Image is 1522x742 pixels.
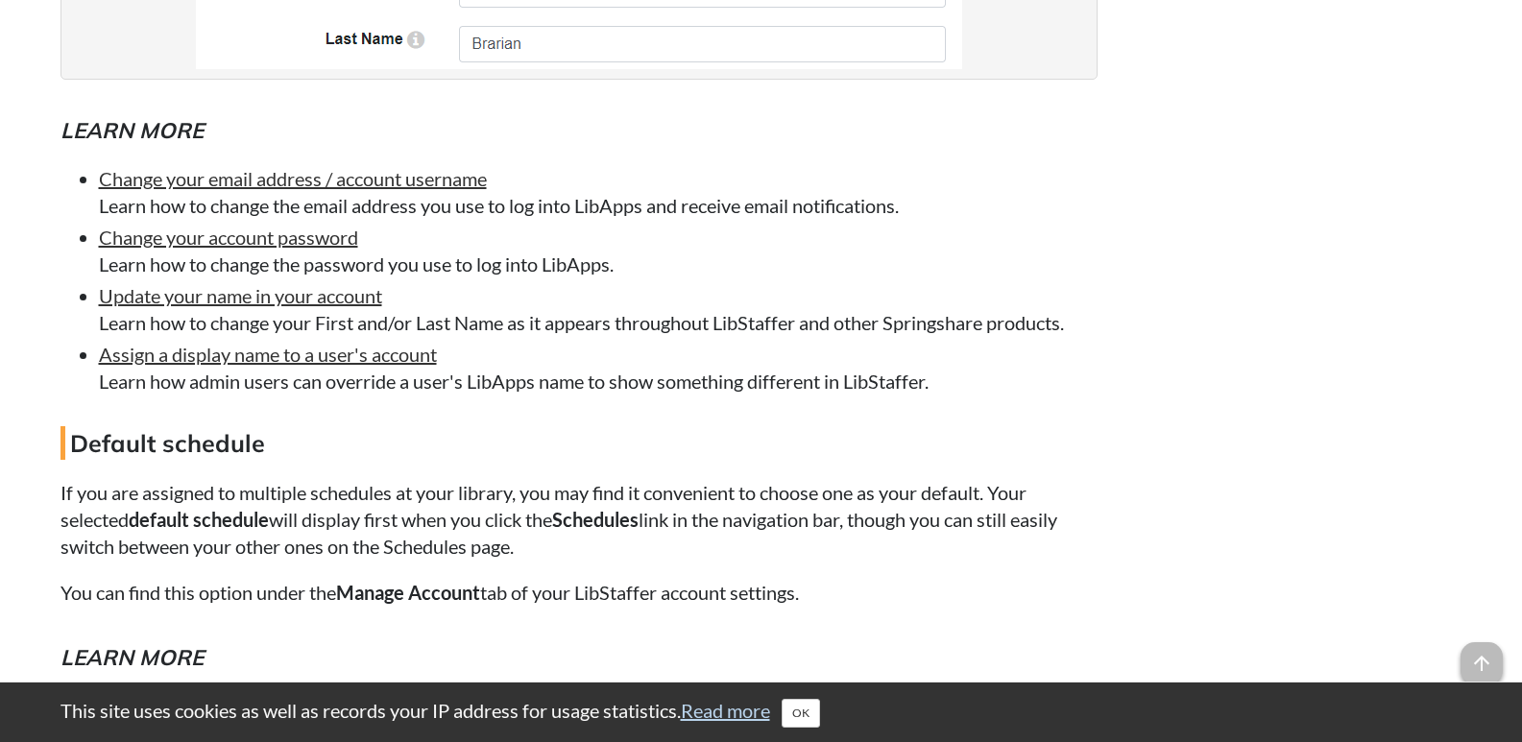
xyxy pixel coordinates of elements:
[99,226,358,249] a: Change your account password
[129,508,269,531] strong: default schedule
[336,581,480,604] strong: Manage Account
[60,642,1098,673] h5: Learn more
[681,699,770,722] a: Read more
[99,284,382,307] a: Update your name in your account
[99,165,1098,219] li: Learn how to change the email address you use to log into LibApps and receive email notifications.
[60,115,1098,146] h5: Learn more
[60,579,1098,606] p: You can find this option under the tab of your LibStaffer account settings.
[782,699,820,728] button: Close
[99,282,1098,336] li: Learn how to change your First and/or Last Name as it appears throughout LibStaffer and other Spr...
[99,224,1098,277] li: Learn how to change the password you use to log into LibApps.
[1461,644,1503,667] a: arrow_upward
[1461,642,1503,684] span: arrow_upward
[41,697,1482,728] div: This site uses cookies as well as records your IP address for usage statistics.
[99,167,487,190] a: Change your email address / account username
[99,341,1098,395] li: Learn how admin users can override a user's LibApps name to show something different in LibStaffer.
[552,508,639,531] strong: Schedules
[60,426,1098,460] h4: Default schedule
[60,479,1098,560] p: If you are assigned to multiple schedules at your library, you may find it convenient to choose o...
[99,343,437,366] a: Assign a display name to a user's account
